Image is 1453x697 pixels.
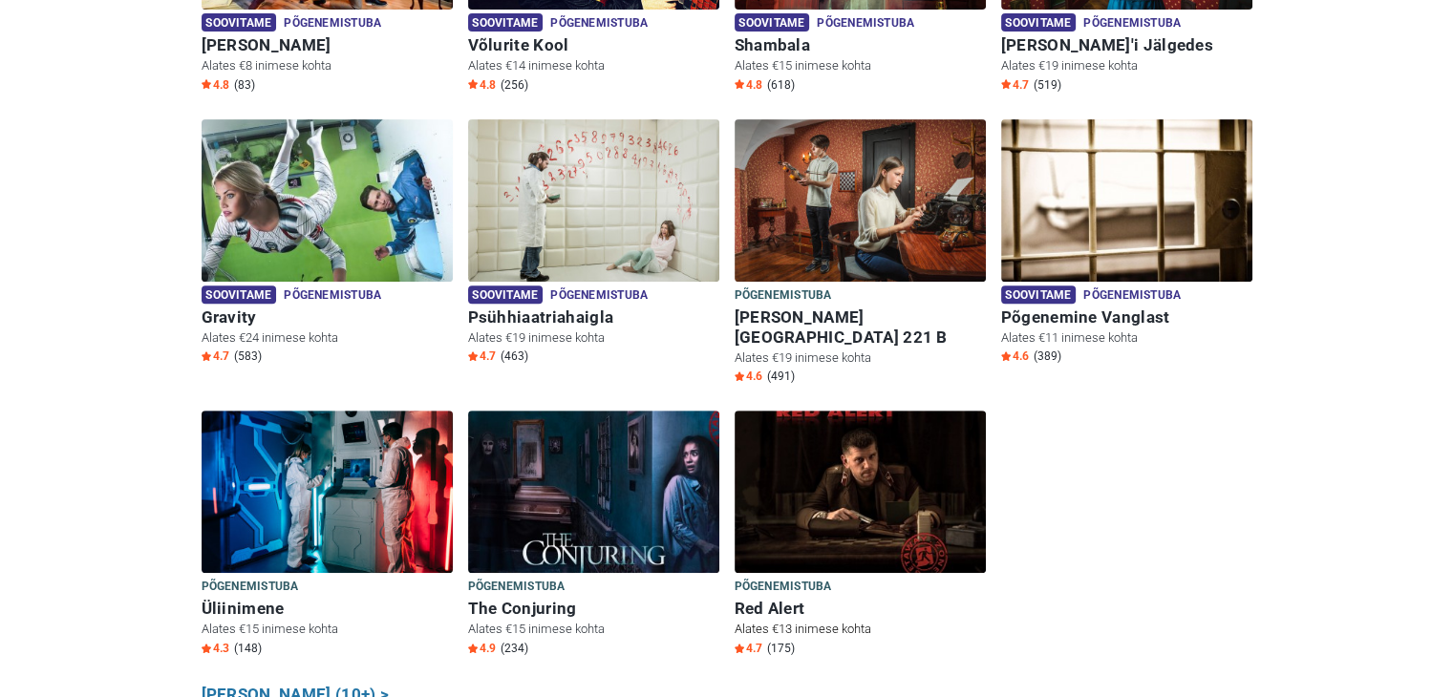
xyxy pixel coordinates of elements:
span: Põgenemistuba [735,577,832,598]
img: Star [735,79,744,89]
h6: Shambala [735,35,986,55]
span: (234) [501,641,528,656]
p: Alates €11 inimese kohta [1001,329,1252,347]
img: The Conjuring [468,411,719,573]
p: Alates €19 inimese kohta [1001,57,1252,74]
h6: Gravity [202,307,453,327]
h6: Võlurite Kool [468,35,719,55]
h6: The Conjuring [468,599,719,619]
span: Põgenemistuba [468,577,566,598]
span: Põgenemistuba [550,285,648,306]
p: Alates €19 inimese kohta [735,349,986,367]
span: 4.6 [1001,348,1029,364]
img: Üliinimene [202,411,453,573]
h6: Üliinimene [202,599,453,619]
span: Põgenemistuba [284,285,381,306]
p: Alates €19 inimese kohta [468,329,719,347]
a: Red Alert Põgenemistuba Red Alert Alates €13 inimese kohta Star4.7 (175) [735,411,986,660]
h6: Red Alert [735,599,986,619]
a: Gravity Soovitame Põgenemistuba Gravity Alates €24 inimese kohta Star4.7 (583) [202,119,453,369]
span: Soovitame [202,13,277,32]
img: Psühhiaatriahaigla [468,119,719,282]
span: 4.8 [202,77,229,93]
span: Põgenemistuba [284,13,381,34]
span: Põgenemistuba [1083,285,1181,306]
span: Põgenemistuba [735,285,832,306]
span: (583) [234,348,262,364]
span: 4.7 [1001,77,1029,93]
span: 4.7 [468,348,496,364]
img: Star [468,351,478,361]
img: Baker Street 221 B [735,119,986,282]
img: Star [1001,79,1011,89]
span: 4.6 [735,369,762,384]
img: Põgenemine Vanglast [1001,119,1252,282]
img: Star [735,371,744,381]
a: Põgenemine Vanglast Soovitame Põgenemistuba Põgenemine Vanglast Alates €11 inimese kohta Star4.6 ... [1001,119,1252,369]
span: Põgenemistuba [1083,13,1181,34]
span: (519) [1034,77,1061,93]
img: Star [735,644,744,653]
p: Alates €8 inimese kohta [202,57,453,74]
h6: Psühhiaatriahaigla [468,307,719,327]
p: Alates €24 inimese kohta [202,329,453,347]
a: The Conjuring Põgenemistuba The Conjuring Alates €15 inimese kohta Star4.9 (234) [468,411,719,660]
img: Star [468,644,478,653]
h6: [PERSON_NAME] [202,35,453,55]
span: Soovitame [735,13,810,32]
span: Põgenemistuba [202,577,299,598]
p: Alates €15 inimese kohta [468,621,719,638]
span: (256) [501,77,528,93]
span: (175) [767,641,795,656]
a: Baker Street 221 B Põgenemistuba [PERSON_NAME][GEOGRAPHIC_DATA] 221 B Alates €19 inimese kohta St... [735,119,986,389]
h6: [PERSON_NAME]'i Jälgedes [1001,35,1252,55]
span: (491) [767,369,795,384]
span: (83) [234,77,255,93]
span: 4.7 [735,641,762,656]
span: 4.3 [202,641,229,656]
span: (618) [767,77,795,93]
span: Soovitame [202,285,277,304]
p: Alates €15 inimese kohta [202,621,453,638]
p: Alates €14 inimese kohta [468,57,719,74]
span: Põgenemistuba [550,13,648,34]
a: Üliinimene Põgenemistuba Üliinimene Alates €15 inimese kohta Star4.3 (148) [202,411,453,660]
span: Põgenemistuba [817,13,914,34]
span: 4.7 [202,348,229,364]
img: Gravity [202,119,453,282]
p: Alates €15 inimese kohta [735,57,986,74]
h6: Põgenemine Vanglast [1001,307,1252,327]
a: Psühhiaatriahaigla Soovitame Põgenemistuba Psühhiaatriahaigla Alates €19 inimese kohta Star4.7 (463) [468,119,719,369]
img: Star [1001,351,1011,361]
img: Star [202,79,211,89]
span: Soovitame [468,285,544,304]
span: (389) [1034,348,1061,364]
h6: [PERSON_NAME][GEOGRAPHIC_DATA] 221 B [735,307,986,348]
span: (148) [234,641,262,656]
span: (463) [501,348,528,364]
img: Star [202,351,211,361]
p: Alates €13 inimese kohta [735,621,986,638]
span: Soovitame [1001,285,1077,304]
span: 4.8 [735,77,762,93]
img: Red Alert [735,411,986,573]
span: Soovitame [468,13,544,32]
span: 4.8 [468,77,496,93]
span: 4.9 [468,641,496,656]
img: Star [468,79,478,89]
img: Star [202,644,211,653]
span: Soovitame [1001,13,1077,32]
